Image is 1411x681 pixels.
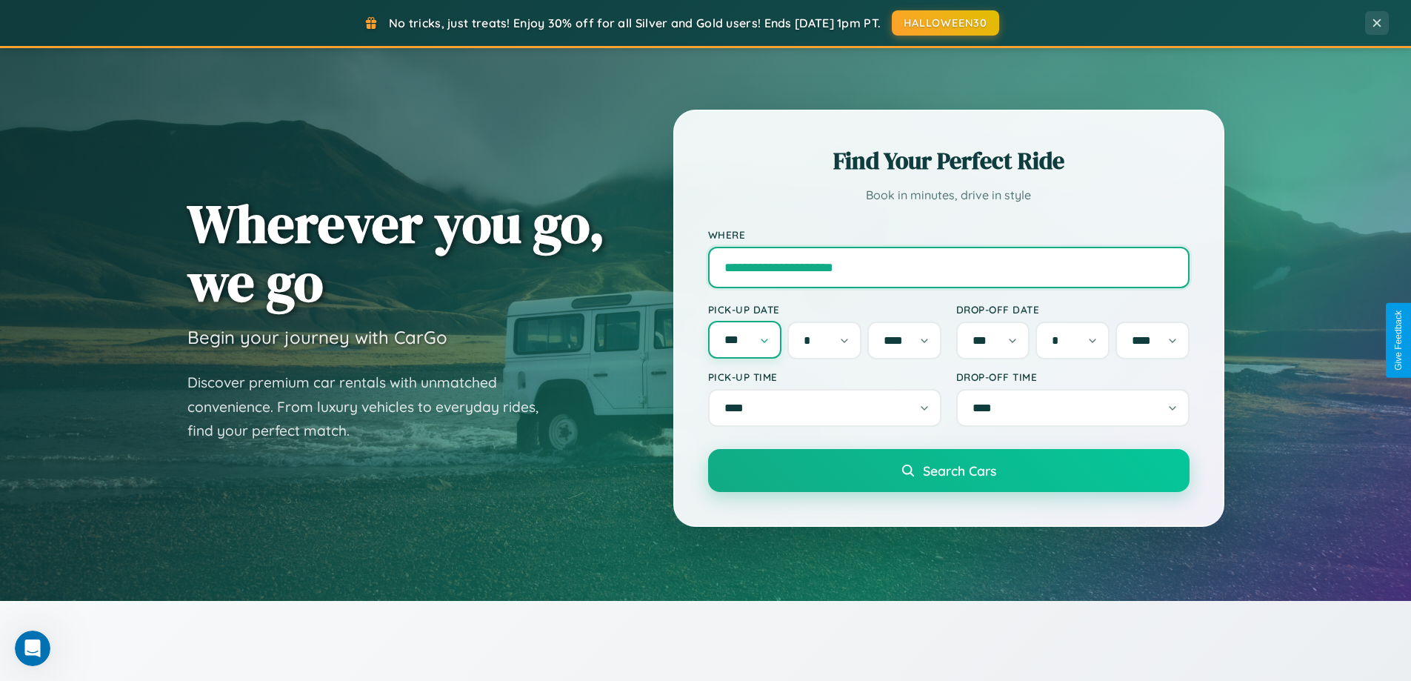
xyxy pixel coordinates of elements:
[956,303,1190,316] label: Drop-off Date
[1393,310,1404,371] div: Give Feedback
[923,462,996,479] span: Search Cars
[708,371,941,383] label: Pick-up Time
[389,16,881,30] span: No tricks, just treats! Enjoy 30% off for all Silver and Gold users! Ends [DATE] 1pm PT.
[15,631,50,666] iframe: Intercom live chat
[708,144,1190,177] h2: Find Your Perfect Ride
[892,10,999,36] button: HALLOWEEN30
[187,326,447,348] h3: Begin your journey with CarGo
[708,185,1190,206] p: Book in minutes, drive in style
[187,194,605,311] h1: Wherever you go, we go
[956,371,1190,383] label: Drop-off Time
[708,228,1190,241] label: Where
[708,449,1190,492] button: Search Cars
[187,371,558,443] p: Discover premium car rentals with unmatched convenience. From luxury vehicles to everyday rides, ...
[708,303,941,316] label: Pick-up Date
